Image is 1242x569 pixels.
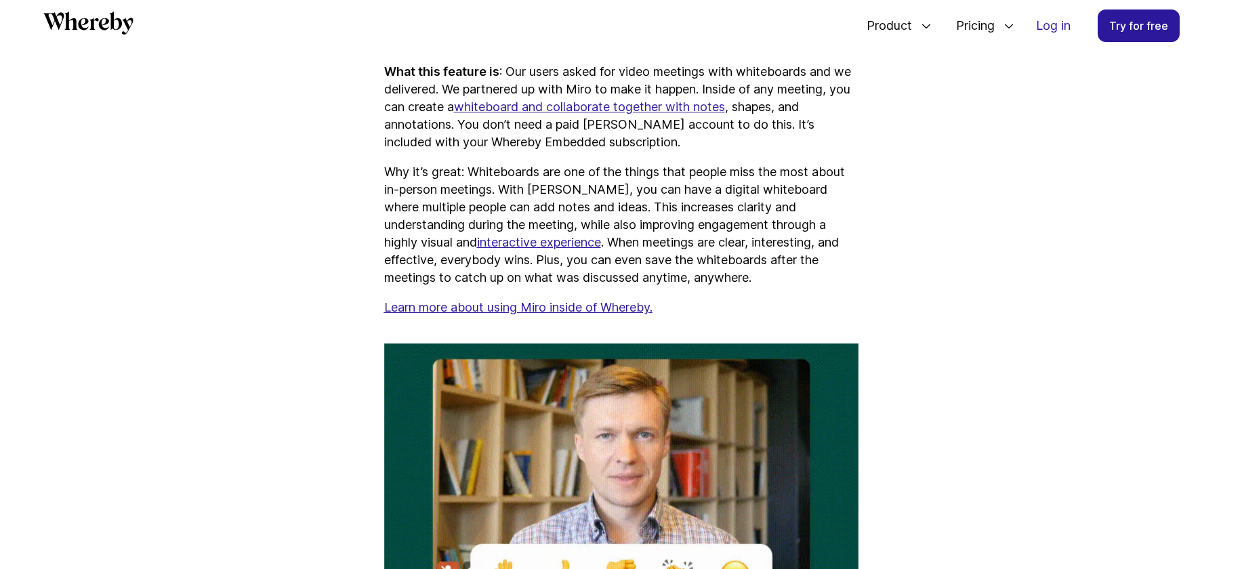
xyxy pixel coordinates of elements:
[1098,9,1180,42] a: Try for free
[1025,10,1081,41] a: Log in
[384,300,653,314] a: Learn more about using Miro inside of Whereby.
[454,100,725,114] a: whiteboard and collaborate together with notes
[384,64,499,79] strong: What this feature is
[384,63,858,151] p: : Our users asked for video meetings with whiteboards and we delivered. We partnered up with Miro...
[384,163,858,287] p: Why it’s great: Whiteboards are one of the things that people miss the most about in-person meeti...
[943,3,998,48] span: Pricing
[43,12,133,39] a: Whereby
[477,235,601,249] a: interactive experience
[43,12,133,35] svg: Whereby
[853,3,915,48] span: Product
